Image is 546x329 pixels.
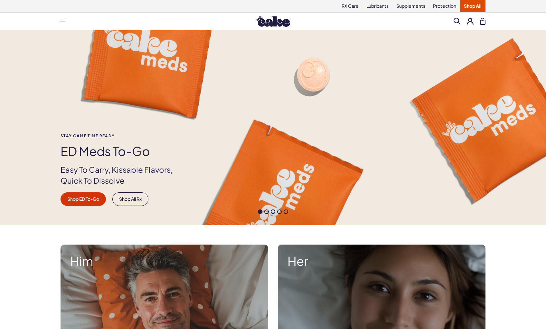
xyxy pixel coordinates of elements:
[61,134,184,138] span: Stay Game time ready
[61,192,106,206] a: Shop ED To-Go
[61,144,184,158] h1: ED Meds to-go
[256,16,290,27] img: Hello Cake
[61,164,184,186] p: Easy To Carry, Kissable Flavors, Quick To Dissolve
[287,254,476,268] strong: Her
[112,192,148,206] a: Shop All Rx
[70,254,259,268] strong: Him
